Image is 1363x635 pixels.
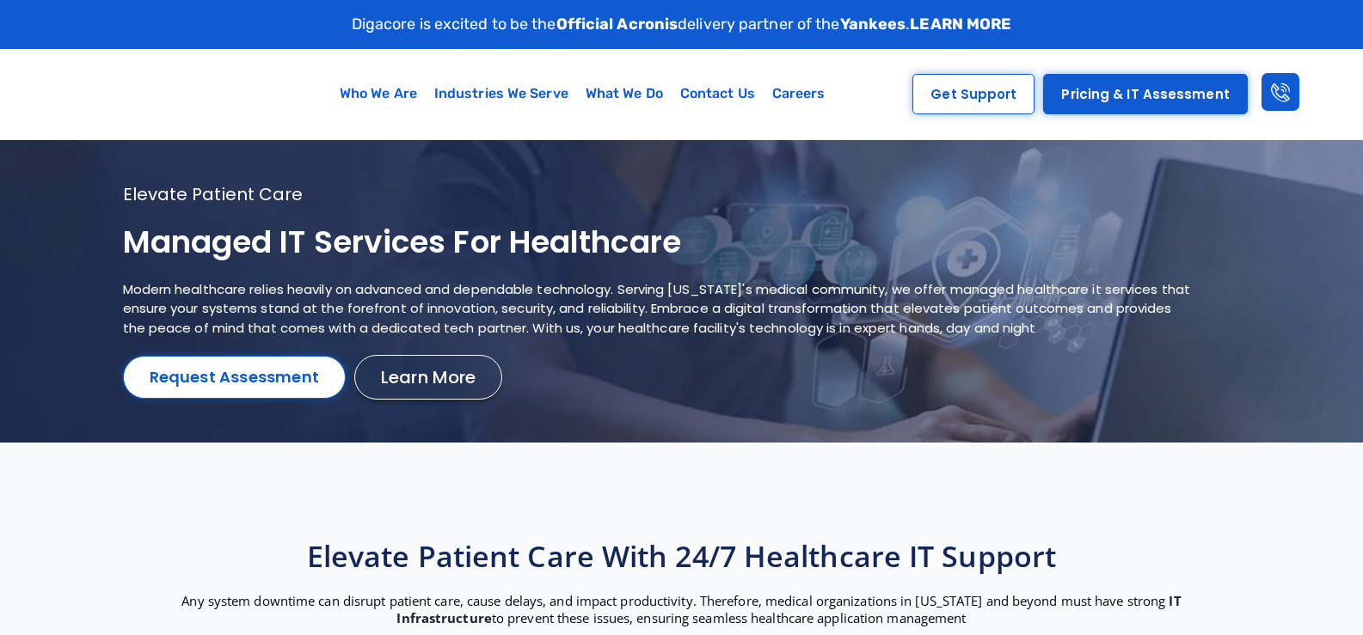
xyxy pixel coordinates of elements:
[132,592,1232,626] p: Any system downtime can disrupt patient care, cause delays, and impact productivity. Therefore, m...
[396,592,1181,626] a: IT Infrastructure
[840,15,906,34] strong: Yankees
[331,74,426,113] a: Who We Are
[354,355,502,400] a: Learn More
[1043,74,1247,114] a: Pricing & IT Assessment
[123,356,347,399] a: Request Assessment
[352,13,1012,36] p: Digacore is excited to be the delivery partner of the .
[123,280,1198,339] p: Modern healthcare relies heavily on advanced and dependable technology. Serving [US_STATE]'s medi...
[930,88,1016,101] span: Get Support
[764,74,834,113] a: Careers
[123,223,1198,263] h1: Managed IT services for healthcare
[556,15,678,34] strong: Official Acronis
[577,74,672,113] a: What We Do
[426,74,577,113] a: Industries We Serve
[381,369,476,386] span: Learn More
[1061,88,1229,101] span: Pricing & IT Assessment
[273,74,893,113] nav: Menu
[910,15,1011,34] a: LEARN MORE
[29,58,201,131] img: Digacore logo 1
[132,537,1232,575] h2: Elevate Patient Care with 24/7 Healthcare IT Support
[123,183,1198,205] p: Elevate patient care
[912,74,1035,114] a: Get Support
[672,74,764,113] a: Contact Us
